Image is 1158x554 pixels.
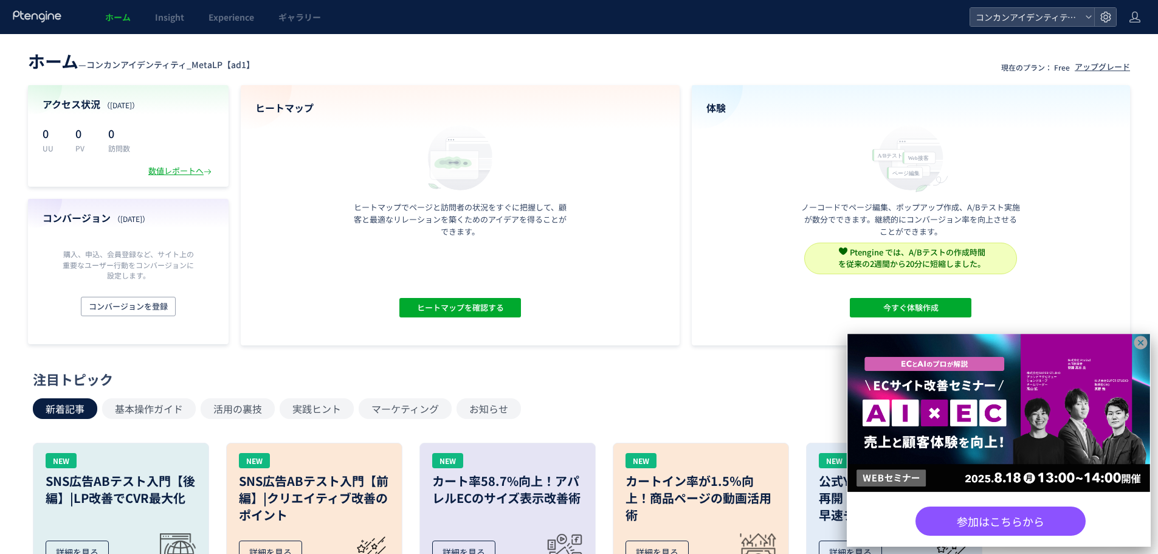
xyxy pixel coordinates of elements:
[43,211,214,225] h4: コンバージョン
[86,58,255,71] span: コンカンアイデンティティ_MetaLP【ad1】
[280,398,354,419] button: 実践ヒント
[819,473,970,524] h3: 公式Youtobeチャネル 再開！実践ガイドの動画を 早速チェック
[351,201,570,238] p: ヒートマップでページと訪問者の状況をすぐに把握して、顧客と最適なリレーションを築くためのアイデアを得ることができます。
[972,8,1080,26] span: コンカンアイデンティティ_MetaLP【ad1】
[239,473,390,524] h3: SNS広告ABテスト入門【前編】|クリエイティブ改善のポイント
[28,49,78,73] span: ホーム
[102,398,196,419] button: 基本操作ガイド
[108,143,130,153] p: 訪問数
[1075,61,1130,73] div: アップグレード
[81,297,176,316] button: コンバージョンを登録
[113,213,150,224] span: （[DATE]）
[839,247,847,255] img: svg+xml,%3c
[155,11,184,23] span: Insight
[278,11,321,23] span: ギャラリー
[239,453,270,468] div: NEW
[255,101,665,115] h4: ヒートマップ
[1001,62,1070,72] p: 現在のプラン： Free
[43,143,61,153] p: UU
[43,123,61,143] p: 0
[105,11,131,23] span: ホーム
[359,398,452,419] button: マーケティング
[103,100,139,110] span: （[DATE]）
[33,398,97,419] button: 新着記事
[201,398,275,419] button: 活用の裏技
[28,49,255,73] div: —
[148,165,214,177] div: 数値レポートへ
[33,370,1119,389] div: 注目トピック
[43,97,214,111] h4: アクセス状況
[432,473,583,507] h3: カート率58.7%向上！アパレルECのサイズ表示改善術
[819,453,850,468] div: NEW
[883,298,939,317] span: 今すぐ体験作成
[626,453,657,468] div: NEW
[399,298,521,317] button: ヒートマップを確認する
[626,473,776,524] h3: カートイン率が1.5％向上！商品ページの動画活用術
[46,473,196,507] h3: SNS広告ABテスト入門【後編】|LP改善でCVR最大化
[801,201,1020,238] p: ノーコードでページ編集、ポップアップ作成、A/Bテスト実施が数分でできます。継続的にコンバージョン率を向上させることができます。
[416,298,503,317] span: ヒートマップを確認する
[89,297,168,316] span: コンバージョンを登録
[108,123,130,143] p: 0
[706,101,1116,115] h4: 体験
[850,298,971,317] button: 今すぐ体験作成
[60,249,197,280] p: 購入、申込、会員登録など、サイト上の重要なユーザー行動をコンバージョンに設定します。
[457,398,521,419] button: お知らせ
[838,246,985,269] span: Ptengine では、A/Bテストの作成時間 を従来の2週間から20分に短縮しました。
[75,143,94,153] p: PV
[46,453,77,468] div: NEW
[432,453,463,468] div: NEW
[866,122,955,193] img: home_experience_onbo_jp-C5-EgdA0.svg
[75,123,94,143] p: 0
[209,11,254,23] span: Experience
